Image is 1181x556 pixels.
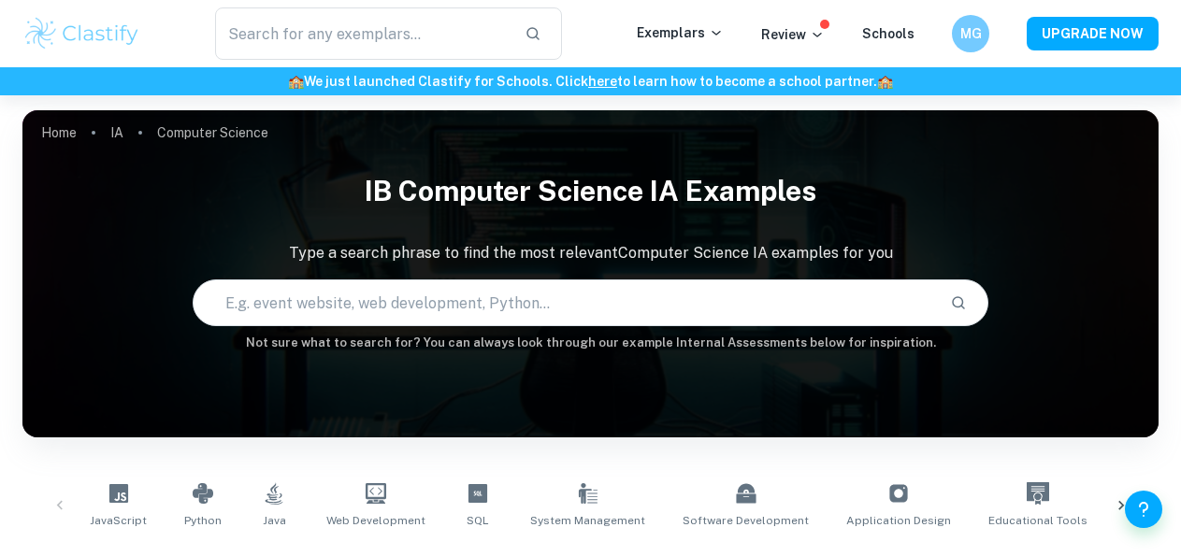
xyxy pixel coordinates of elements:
a: IA [110,120,123,146]
span: Educational Tools [988,512,1087,529]
span: Software Development [683,512,809,529]
button: UPGRADE NOW [1027,17,1159,50]
span: JavaScript [90,512,147,529]
span: SQL [467,512,489,529]
input: Search for any exemplars... [215,7,510,60]
h6: We just launched Clastify for Schools. Click to learn how to become a school partner. [4,71,1177,92]
a: Home [41,120,77,146]
p: Exemplars [637,22,724,43]
button: Search [943,287,974,319]
span: Python [184,512,222,529]
span: Java [263,512,286,529]
a: here [588,74,617,89]
span: Application Design [846,512,951,529]
button: Help and Feedback [1125,491,1162,528]
span: Web Development [326,512,425,529]
span: 🏫 [877,74,893,89]
p: Computer Science [157,122,268,143]
h1: IB Computer Science IA examples [22,163,1159,220]
p: Type a search phrase to find the most relevant Computer Science IA examples for you [22,242,1159,264]
input: E.g. event website, web development, Python... [194,277,935,329]
h6: Not sure what to search for? You can always look through our example Internal Assessments below f... [22,334,1159,352]
span: 🏫 [288,74,304,89]
button: MG [952,15,989,52]
a: Schools [862,26,915,41]
h6: MG [960,23,982,44]
img: Clastify logo [22,15,141,52]
span: System Management [530,512,645,529]
p: Review [761,24,825,45]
